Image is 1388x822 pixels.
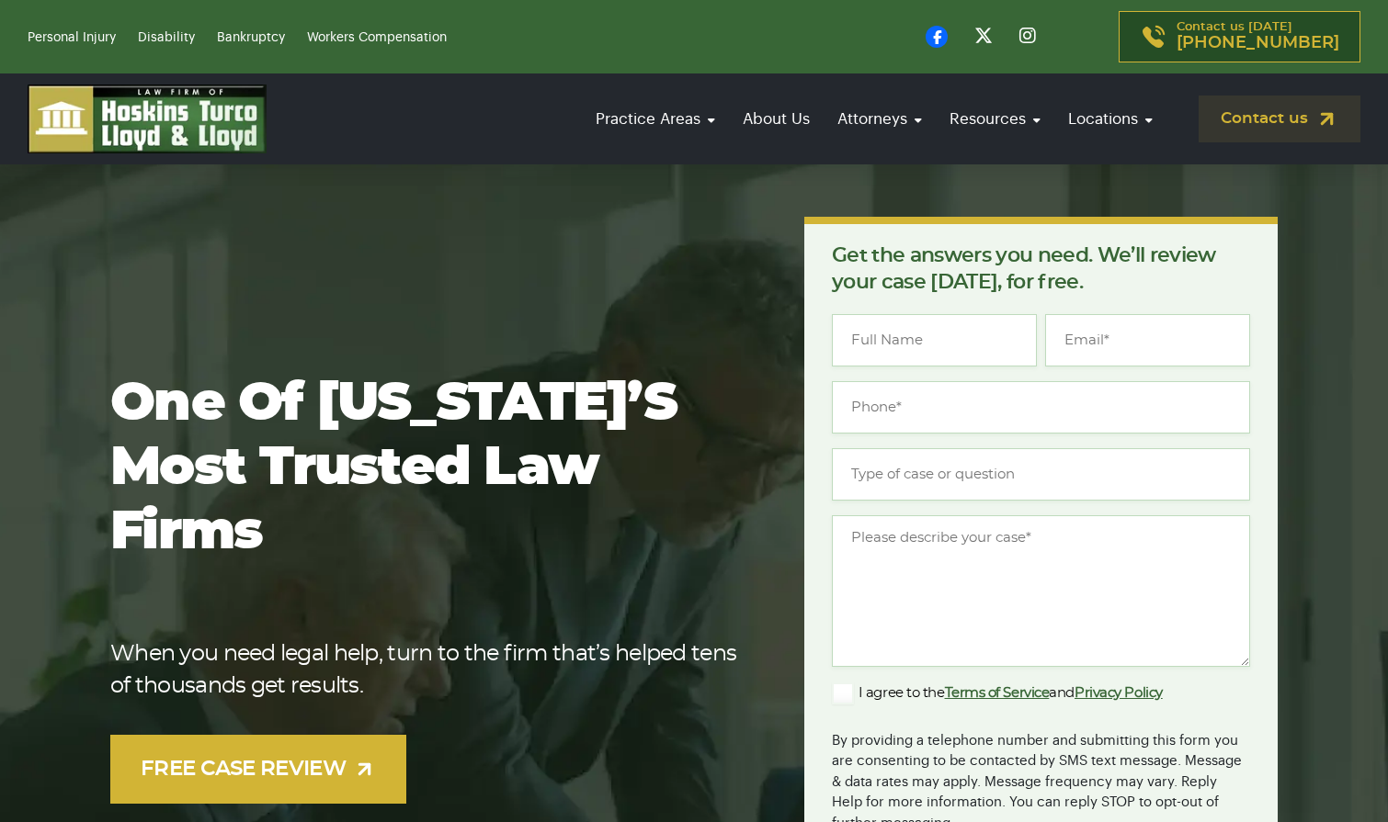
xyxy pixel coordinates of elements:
input: Type of case or question [832,448,1250,501]
a: Contact us [DATE][PHONE_NUMBER] [1119,11,1360,62]
span: [PHONE_NUMBER] [1177,34,1339,52]
a: Bankruptcy [217,31,285,44]
a: Terms of Service [945,686,1050,700]
p: Contact us [DATE] [1177,21,1339,52]
a: Attorneys [828,93,931,145]
a: Personal Injury [28,31,116,44]
p: Get the answers you need. We’ll review your case [DATE], for free. [832,242,1250,296]
a: About Us [734,93,819,145]
a: Workers Compensation [307,31,447,44]
a: Contact us [1199,96,1360,142]
a: Privacy Policy [1075,686,1163,700]
label: I agree to the and [832,682,1163,704]
input: Email* [1045,314,1250,366]
a: Practice Areas [586,93,724,145]
a: Resources [940,93,1050,145]
a: FREE CASE REVIEW [110,735,406,804]
h1: One of [US_STATE]’s most trusted law firms [110,372,745,565]
p: When you need legal help, turn to the firm that’s helped tens of thousands get results. [110,638,745,703]
input: Phone* [832,381,1250,434]
img: arrow-up-right-light.svg [353,758,376,781]
input: Full Name [832,314,1037,366]
a: Disability [138,31,195,44]
img: logo [28,84,267,153]
a: Locations [1059,93,1162,145]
